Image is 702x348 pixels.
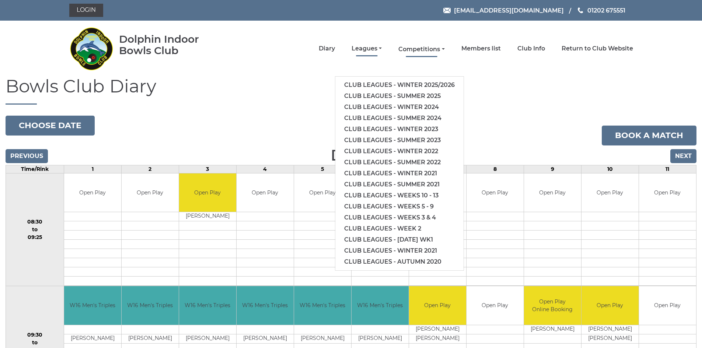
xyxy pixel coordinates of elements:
a: Club leagues - Summer 2021 [335,179,464,190]
a: Club leagues - Week 2 [335,223,464,234]
a: Phone us 01202 675551 [577,6,625,15]
td: W16 Men's Triples [294,286,351,325]
img: Phone us [578,7,583,13]
td: Open Play [524,173,581,212]
td: 5 [294,165,351,173]
img: Email [443,8,451,13]
td: 1 [64,165,121,173]
a: Club leagues - Summer 2025 [335,91,464,102]
a: Club leagues - Winter 2025/2026 [335,80,464,91]
td: Open Play [64,173,121,212]
td: Open Play Online Booking [524,286,581,325]
td: Open Play [179,173,236,212]
td: 8 [466,165,524,173]
span: 01202 675551 [587,7,625,14]
a: Club leagues - Summer 2023 [335,135,464,146]
td: W16 Men's Triples [237,286,294,325]
h1: Bowls Club Diary [6,77,696,105]
td: 2 [121,165,179,173]
td: [PERSON_NAME] [179,212,236,221]
td: Open Play [294,173,351,212]
td: Open Play [409,286,466,325]
td: Open Play [122,173,179,212]
a: Competitions [398,45,444,53]
a: Club leagues - [DATE] wk1 [335,234,464,245]
td: W16 Men's Triples [64,286,121,325]
td: [PERSON_NAME] [294,334,351,343]
td: [PERSON_NAME] [409,325,466,334]
td: 9 [524,165,581,173]
td: [PERSON_NAME] [179,334,236,343]
td: [PERSON_NAME] [581,325,639,334]
a: Club leagues - Winter 2023 [335,124,464,135]
td: Time/Rink [6,165,64,173]
td: Open Play [639,173,696,212]
td: Open Play [639,286,696,325]
td: [PERSON_NAME] [409,334,466,343]
td: 3 [179,165,236,173]
a: Email [EMAIL_ADDRESS][DOMAIN_NAME] [443,6,564,15]
span: [EMAIL_ADDRESS][DOMAIN_NAME] [454,7,564,14]
ul: Leagues [335,76,464,271]
a: Club leagues - Winter 2022 [335,146,464,157]
a: Login [69,4,103,17]
a: Club leagues - Winter 2024 [335,102,464,113]
td: [PERSON_NAME] [581,334,639,343]
a: Leagues [352,45,382,53]
td: [PERSON_NAME] [237,334,294,343]
td: W16 Men's Triples [352,286,409,325]
td: Open Play [467,173,524,212]
td: 11 [639,165,696,173]
td: [PERSON_NAME] [352,334,409,343]
td: W16 Men's Triples [122,286,179,325]
input: Next [670,149,696,163]
a: Return to Club Website [562,45,633,53]
a: Club Info [517,45,545,53]
a: Club leagues - Weeks 10 - 13 [335,190,464,201]
td: W16 Men's Triples [179,286,236,325]
td: Open Play [581,173,639,212]
td: 10 [581,165,639,173]
td: [PERSON_NAME] [122,334,179,343]
td: Open Play [581,286,639,325]
td: Open Play [237,173,294,212]
td: [PERSON_NAME] [524,325,581,334]
td: Open Play [467,286,524,325]
a: Club leagues - Weeks 5 - 9 [335,201,464,212]
a: Club leagues - Weeks 3 & 4 [335,212,464,223]
a: Club leagues - Summer 2022 [335,157,464,168]
a: Diary [319,45,335,53]
button: Choose date [6,116,95,136]
td: 4 [236,165,294,173]
a: Book a match [602,126,696,145]
a: Members list [461,45,501,53]
td: 08:30 to 09:25 [6,173,64,286]
a: Club leagues - Summer 2024 [335,113,464,124]
input: Previous [6,149,48,163]
a: Club leagues - Autumn 2020 [335,256,464,267]
div: Dolphin Indoor Bowls Club [119,34,223,56]
img: Dolphin Indoor Bowls Club [69,23,113,74]
a: Club leagues - Winter 2021 [335,245,464,256]
td: [PERSON_NAME] [64,334,121,343]
a: Club leagues - Winter 2021 [335,168,464,179]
